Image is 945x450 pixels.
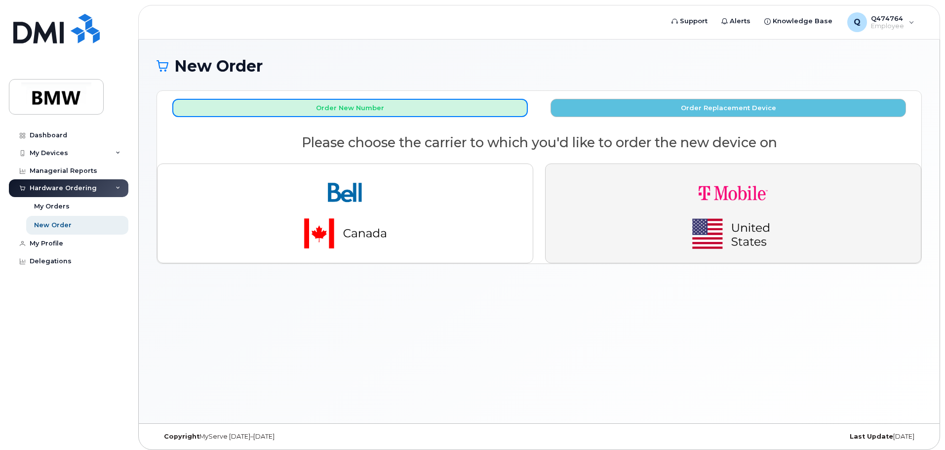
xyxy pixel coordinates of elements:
h2: Please choose the carrier to which you'd like to order the new device on [157,135,921,150]
img: bell-18aeeabaf521bd2b78f928a02ee3b89e57356879d39bd386a17a7cccf8069aed.png [276,172,414,255]
iframe: Messenger Launcher [902,407,938,443]
button: Order New Number [172,99,528,117]
div: MyServe [DATE]–[DATE] [157,433,412,441]
button: Order Replacement Device [551,99,906,117]
img: t-mobile-78392d334a420d5b7f0e63d4fa81f6287a21d394dc80d677554bb55bbab1186f.png [664,172,802,255]
div: [DATE] [667,433,922,441]
h1: New Order [157,57,922,75]
strong: Copyright [164,433,199,440]
strong: Last Update [850,433,893,440]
